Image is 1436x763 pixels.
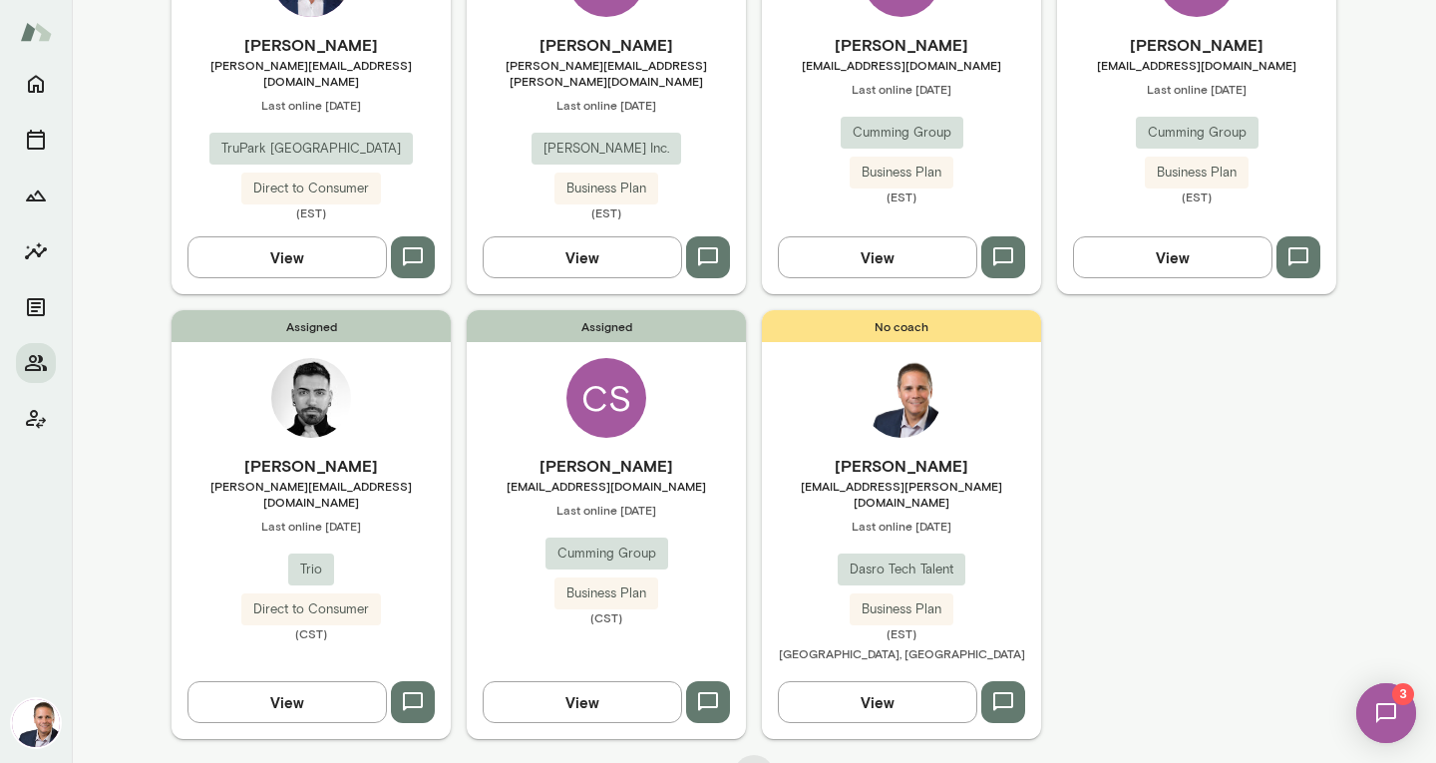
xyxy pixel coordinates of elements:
span: Last online [DATE] [467,502,746,518]
span: Business Plan [1145,163,1249,183]
span: Last online [DATE] [762,518,1041,534]
span: [EMAIL_ADDRESS][DOMAIN_NAME] [762,57,1041,73]
button: View [778,236,977,278]
button: View [483,681,682,723]
span: [EMAIL_ADDRESS][PERSON_NAME][DOMAIN_NAME] [762,478,1041,510]
span: Last online [DATE] [762,81,1041,97]
span: Direct to Consumer [241,179,381,198]
span: Cumming Group [1136,123,1258,143]
span: Business Plan [554,583,658,603]
span: [PERSON_NAME][EMAIL_ADDRESS][DOMAIN_NAME] [172,57,451,89]
div: CS [566,358,646,438]
img: Jon Fraser [12,699,60,747]
span: [PERSON_NAME][EMAIL_ADDRESS][PERSON_NAME][DOMAIN_NAME] [467,57,746,89]
h6: [PERSON_NAME] [1057,33,1336,57]
span: Business Plan [554,179,658,198]
button: View [187,681,387,723]
h6: [PERSON_NAME] [467,454,746,478]
span: Dasro Tech Talent [838,560,965,579]
button: Client app [16,399,56,439]
span: Direct to Consumer [241,599,381,619]
span: Last online [DATE] [172,518,451,534]
button: Insights [16,231,56,271]
span: Assigned [467,310,746,342]
span: Cumming Group [545,544,668,564]
span: (CST) [172,625,451,641]
span: (EST) [172,204,451,220]
span: (EST) [762,625,1041,641]
span: TruPark [GEOGRAPHIC_DATA] [209,139,413,159]
button: View [1073,236,1272,278]
h6: [PERSON_NAME] [172,454,451,478]
span: Last online [DATE] [467,97,746,113]
span: (CST) [467,609,746,625]
button: Home [16,64,56,104]
button: Members [16,343,56,383]
span: [GEOGRAPHIC_DATA], [GEOGRAPHIC_DATA] [779,646,1025,660]
span: Business Plan [850,163,953,183]
button: View [778,681,977,723]
span: (EST) [1057,189,1336,204]
span: No coach [762,310,1041,342]
button: Sessions [16,120,56,160]
h6: [PERSON_NAME] [172,33,451,57]
span: Last online [DATE] [172,97,451,113]
h6: [PERSON_NAME] [467,33,746,57]
img: Jon Fraser [862,358,941,438]
span: (EST) [762,189,1041,204]
img: Mento [20,13,52,51]
span: Assigned [172,310,451,342]
span: [EMAIL_ADDRESS][DOMAIN_NAME] [1057,57,1336,73]
button: Growth Plan [16,176,56,215]
span: Trio [288,560,334,579]
span: Cumming Group [841,123,963,143]
span: (EST) [467,204,746,220]
h6: [PERSON_NAME] [762,33,1041,57]
button: View [187,236,387,278]
span: Business Plan [850,599,953,619]
button: View [483,236,682,278]
span: [EMAIL_ADDRESS][DOMAIN_NAME] [467,478,746,494]
img: Alex Kugell [271,358,351,438]
span: [PERSON_NAME] Inc. [532,139,681,159]
span: Last online [DATE] [1057,81,1336,97]
h6: [PERSON_NAME] [762,454,1041,478]
span: [PERSON_NAME][EMAIL_ADDRESS][DOMAIN_NAME] [172,478,451,510]
button: Documents [16,287,56,327]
